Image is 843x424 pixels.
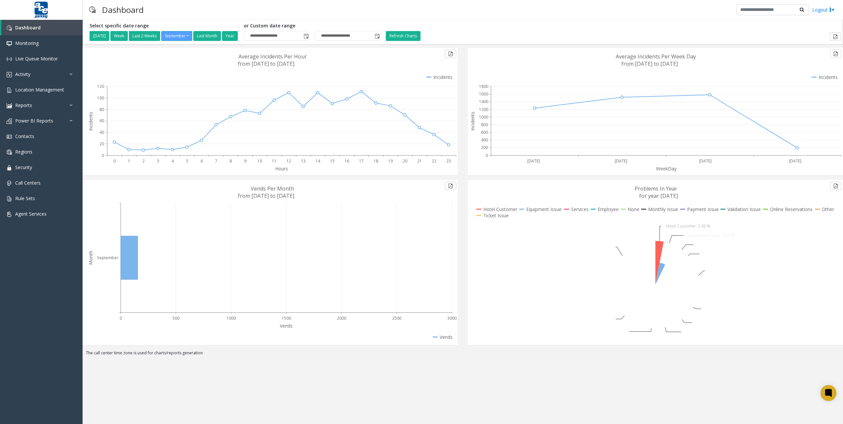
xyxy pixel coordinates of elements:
span: Toggle popup [373,31,381,41]
text: 5 [186,158,188,164]
text: Incidents [88,112,94,131]
text: 1800 [479,84,488,89]
text: from [DATE] to [DATE] [621,60,678,67]
img: pageIcon [89,2,95,18]
text: 2 [142,158,145,164]
button: Export to pdf [830,182,841,190]
text: 500 [172,315,179,321]
text: 12 [286,158,291,164]
text: 600 [481,129,488,135]
text: 400 [481,137,488,143]
img: 'icon' [7,25,12,31]
text: [DATE] [615,158,627,164]
text: 800 [481,122,488,127]
text: 200 [481,145,488,150]
text: Vends [280,323,293,329]
text: 1500 [282,315,291,321]
text: 14 [315,158,320,164]
text: 20 [403,158,407,164]
h5: or Custom date range [244,23,381,29]
text: 120 [97,84,104,89]
span: Dashboard [15,24,41,31]
h5: Select specific date range [90,23,239,29]
img: 'icon' [7,72,12,77]
button: Year [222,31,238,41]
text: 0 [486,153,488,158]
text: 8 [230,158,232,164]
button: Export to pdf [830,50,841,58]
img: 'icon' [7,196,12,201]
text: 60 [99,118,104,124]
text: 13 [301,158,306,164]
img: 'icon' [7,165,12,170]
text: Hours [275,165,288,172]
button: [DATE] [90,31,109,41]
text: for year [DATE] [639,192,678,199]
text: 23 [446,158,451,164]
img: logout [829,6,835,13]
text: 15 [330,158,335,164]
text: 7 [215,158,217,164]
text: from [DATE] to [DATE] [238,60,294,67]
text: 2500 [392,315,401,321]
text: Hotel Customer: 3.03 % [666,223,711,229]
button: Export to pdf [445,50,456,58]
button: Last 2 Weeks [129,31,160,41]
text: 1600 [479,91,488,97]
span: Monitoring [15,40,39,46]
a: Logout [812,6,835,13]
span: Activity [15,71,30,77]
span: Security [15,164,32,170]
button: Refresh Charts [386,31,421,41]
a: Dashboard [1,20,83,35]
text: Vends Per Month [251,185,294,192]
img: 'icon' [7,103,12,108]
button: Export to pdf [830,32,841,41]
text: Average Incidents Per Week Day [616,53,696,60]
text: 3 [157,158,159,164]
text: from [DATE] to [DATE] [238,192,294,199]
text: 1200 [479,107,488,112]
text: 20 [99,141,104,147]
text: 1000 [479,114,488,120]
text: WeekDay [656,165,677,172]
span: Location Management [15,87,64,93]
span: Agent Services [15,211,47,217]
text: 19 [388,158,393,164]
text: 80 [99,107,104,112]
text: 1 [128,158,130,164]
text: Incidents [469,112,476,131]
img: 'icon' [7,41,12,46]
text: 1400 [479,99,488,104]
text: 3000 [447,315,457,321]
button: September [161,31,192,41]
text: 6 [201,158,203,164]
text: [DATE] [527,158,540,164]
span: Call Centers [15,180,41,186]
img: 'icon' [7,134,12,139]
span: Rule Sets [15,195,35,201]
text: 1000 [227,315,236,321]
button: Week [110,31,128,41]
text: 17 [359,158,364,164]
text: 9 [244,158,246,164]
text: 100 [97,95,104,101]
text: September [97,255,118,261]
img: 'icon' [7,212,12,217]
text: 16 [345,158,349,164]
text: 2000 [337,315,346,321]
text: Equipment Issue: 4.23 % [689,232,735,238]
button: Last Month [193,31,221,41]
span: Reports [15,102,32,108]
span: Toggle popup [302,31,310,41]
text: Problems In Year [635,185,677,192]
text: Month [88,251,94,265]
span: Regions [15,149,32,155]
div: The call center time zone is used for charts/reports generation [83,350,843,359]
text: 40 [99,129,104,135]
text: 10 [257,158,262,164]
h3: Dashboard [99,2,147,18]
text: 21 [417,158,422,164]
text: 18 [374,158,378,164]
img: 'icon' [7,56,12,62]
